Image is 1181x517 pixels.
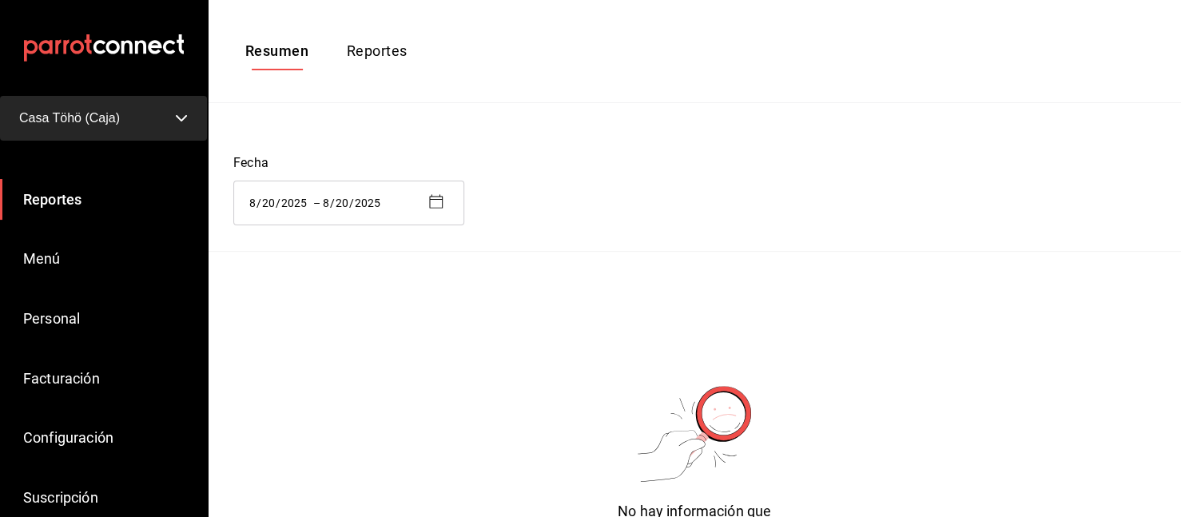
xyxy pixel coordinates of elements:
[237,38,317,64] span: Resumen
[261,197,276,209] input: Day
[19,111,120,125] span: Casa Töhö (Caja)
[349,197,354,209] span: /
[23,429,113,446] span: Configuración
[23,489,98,506] span: Suscripción
[23,250,61,267] span: Menú
[322,197,330,209] input: Month
[280,197,308,209] input: Year
[23,191,82,208] span: Reportes
[313,195,320,211] span: –
[335,197,349,209] input: Day
[23,310,80,327] span: Personal
[249,197,256,209] input: Month
[233,154,464,173] div: Fecha
[336,38,417,64] span: Reportes
[256,197,261,209] span: /
[23,370,100,387] span: Facturación
[354,197,381,209] input: Year
[227,32,427,70] div: navigation tabs
[330,197,335,209] span: /
[276,197,280,209] span: /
